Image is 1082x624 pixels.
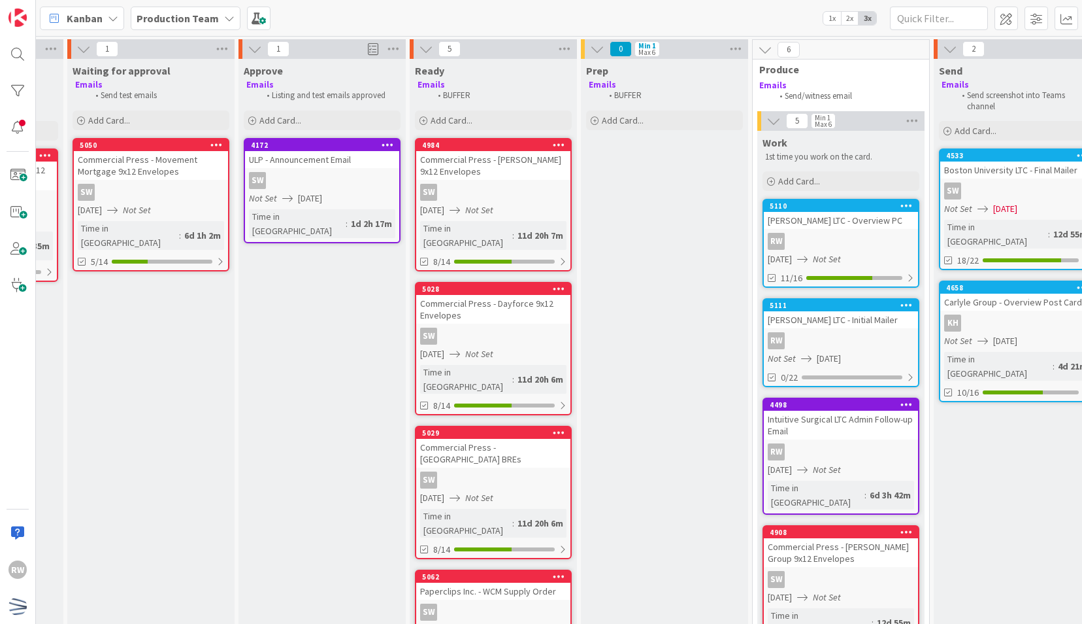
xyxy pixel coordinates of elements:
div: SW [416,328,570,345]
div: Paperclips Inc. - WCM Supply Order [416,583,570,600]
img: Visit kanbanzone.com [8,9,27,27]
li: Listing and test emails approved [259,90,399,101]
div: 5062 [422,572,570,581]
div: SW [420,328,437,345]
div: 4498 [770,400,918,409]
i: Not Set [249,192,277,204]
div: Commercial Press - Movement Mortgage 9x12 Envelopes [74,151,228,180]
i: Not Set [768,353,796,364]
div: SW [420,604,437,621]
div: 5050Commercial Press - Movement Mortgage 9x12 Envelopes [74,139,228,180]
strong: Emails [759,80,787,91]
span: 0 [610,41,632,57]
span: : [512,516,514,530]
div: 4172 [251,141,399,150]
div: 5111[PERSON_NAME] LTC - Initial Mailer [764,300,918,328]
i: Not Set [813,253,841,265]
span: [DATE] [420,203,444,217]
span: 0/22 [781,371,798,385]
a: 5028Commercial Press - Dayforce 9x12 EnvelopesSW[DATE]Not SetTime in [GEOGRAPHIC_DATA]:11d 20h 6m... [415,282,572,415]
div: RW [764,332,918,349]
i: Not Set [465,348,493,360]
div: Time in [GEOGRAPHIC_DATA] [944,220,1048,249]
span: Send [939,64,962,77]
div: 5029Commercial Press - [GEOGRAPHIC_DATA] BREs [416,427,570,468]
div: RW [768,443,785,460]
span: [DATE] [817,352,841,366]
li: Send/witness email [772,91,914,101]
span: [DATE] [420,491,444,505]
div: RW [768,233,785,250]
span: Add Card... [602,114,644,126]
div: 6d 1h 2m [181,228,224,243]
div: 5110 [764,200,918,212]
div: SW [245,172,399,189]
div: SW [420,472,437,489]
span: Add Card... [259,114,301,126]
span: Waiting for approval [73,64,171,77]
div: 4908Commercial Press - [PERSON_NAME] Group 9x12 Envelopes [764,527,918,567]
div: SW [764,571,918,588]
div: 4908 [764,527,918,538]
span: Approve [244,64,283,77]
div: [PERSON_NAME] LTC - Overview PC [764,212,918,229]
li: Send test emails [88,90,227,101]
div: 5029 [422,428,570,438]
span: : [1048,227,1050,241]
span: : [512,372,514,387]
div: 11d 20h 7m [514,228,566,243]
div: SW [416,184,570,201]
span: 8/14 [433,543,450,557]
span: 10/16 [957,386,979,400]
span: : [864,488,866,502]
div: 11d 20h 6m [514,372,566,387]
div: 4172 [245,139,399,151]
strong: Emails [942,79,969,90]
div: 5050 [80,141,228,150]
div: [PERSON_NAME] LTC - Initial Mailer [764,311,918,328]
p: 1st time you work on the card. [765,152,917,162]
div: 4498 [764,399,918,411]
span: [DATE] [420,347,444,361]
span: Produce [759,63,913,76]
div: RW [8,561,27,579]
span: 5 [786,113,808,129]
span: [DATE] [298,192,322,205]
span: [DATE] [768,463,792,477]
span: Work [762,136,787,149]
strong: Emails [75,79,103,90]
strong: Emails [418,79,445,90]
div: RW [768,332,785,349]
span: [DATE] [78,203,102,217]
div: 5028 [416,283,570,295]
a: 5110[PERSON_NAME] LTC - Overview PCRW[DATE]Not Set11/16 [762,199,919,288]
div: SW [74,184,228,201]
div: 5028Commercial Press - Dayforce 9x12 Envelopes [416,283,570,324]
span: : [1053,359,1055,373]
div: 5111 [764,300,918,311]
i: Not Set [465,492,493,504]
a: 4172ULP - Announcement EmailSWNot Set[DATE]Time in [GEOGRAPHIC_DATA]:1d 2h 17m [244,138,401,243]
li: BUFFER [602,90,741,101]
div: RW [764,443,918,460]
div: ULP - Announcement Email [245,151,399,168]
input: Quick Filter... [890,7,988,30]
div: 5111 [770,301,918,310]
span: Add Card... [431,114,472,126]
div: SW [944,182,961,199]
span: 2x [841,12,859,25]
div: 5062Paperclips Inc. - WCM Supply Order [416,571,570,600]
span: 5/14 [91,255,108,269]
div: Time in [GEOGRAPHIC_DATA] [944,352,1053,381]
b: Production Team [137,12,219,25]
div: Commercial Press - [GEOGRAPHIC_DATA] BREs [416,439,570,468]
div: 4172ULP - Announcement Email [245,139,399,168]
span: [DATE] [768,252,792,266]
span: Prep [586,64,608,77]
a: 4498Intuitive Surgical LTC Admin Follow-up EmailRW[DATE]Not SetTime in [GEOGRAPHIC_DATA]:6d 3h 42m [762,398,919,515]
div: 5028 [422,285,570,294]
div: Time in [GEOGRAPHIC_DATA] [420,509,512,538]
div: Min 1 [638,43,656,49]
div: 4908 [770,528,918,537]
span: 1x [823,12,841,25]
